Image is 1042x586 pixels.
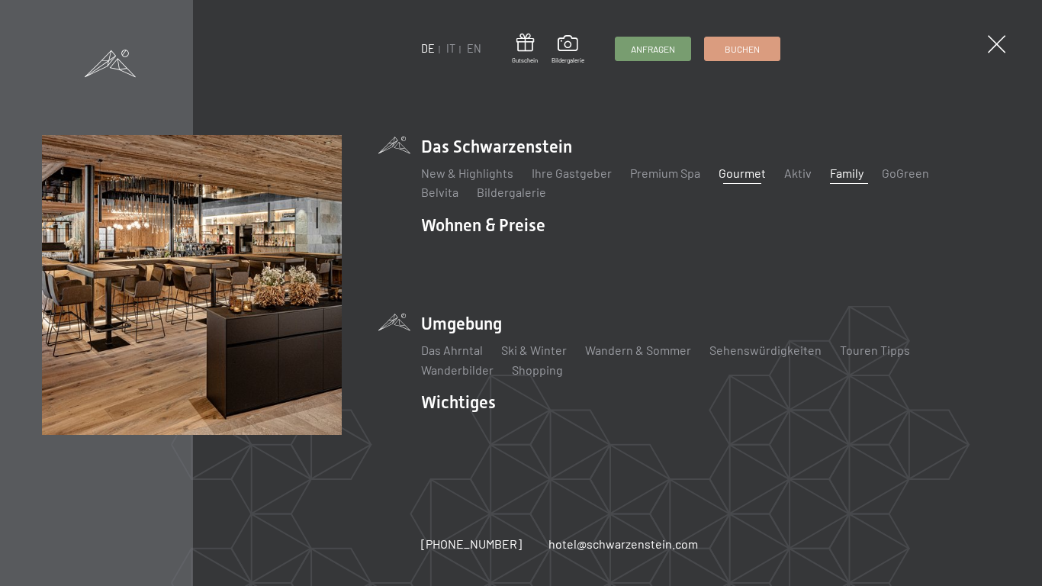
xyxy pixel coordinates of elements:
[421,362,494,377] a: Wanderbilder
[631,43,675,56] span: Anfragen
[512,56,538,65] span: Gutschein
[501,343,567,357] a: Ski & Winter
[548,536,698,552] a: hotel@schwarzenstein.com
[705,37,780,60] a: Buchen
[421,166,513,180] a: New & Highlights
[630,166,700,180] a: Premium Spa
[830,166,864,180] a: Family
[709,343,822,357] a: Sehenswürdigkeiten
[784,166,812,180] a: Aktiv
[882,166,929,180] a: GoGreen
[532,166,612,180] a: Ihre Gastgeber
[421,536,522,551] span: [PHONE_NUMBER]
[552,35,584,64] a: Bildergalerie
[719,166,766,180] a: Gourmet
[512,362,563,377] a: Shopping
[552,56,584,65] span: Bildergalerie
[421,42,435,55] a: DE
[421,536,522,552] a: [PHONE_NUMBER]
[477,185,546,199] a: Bildergalerie
[616,37,690,60] a: Anfragen
[585,343,691,357] a: Wandern & Sommer
[446,42,455,55] a: IT
[467,42,481,55] a: EN
[512,34,538,65] a: Gutschein
[840,343,910,357] a: Touren Tipps
[725,43,760,56] span: Buchen
[421,185,458,199] a: Belvita
[421,343,483,357] a: Das Ahrntal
